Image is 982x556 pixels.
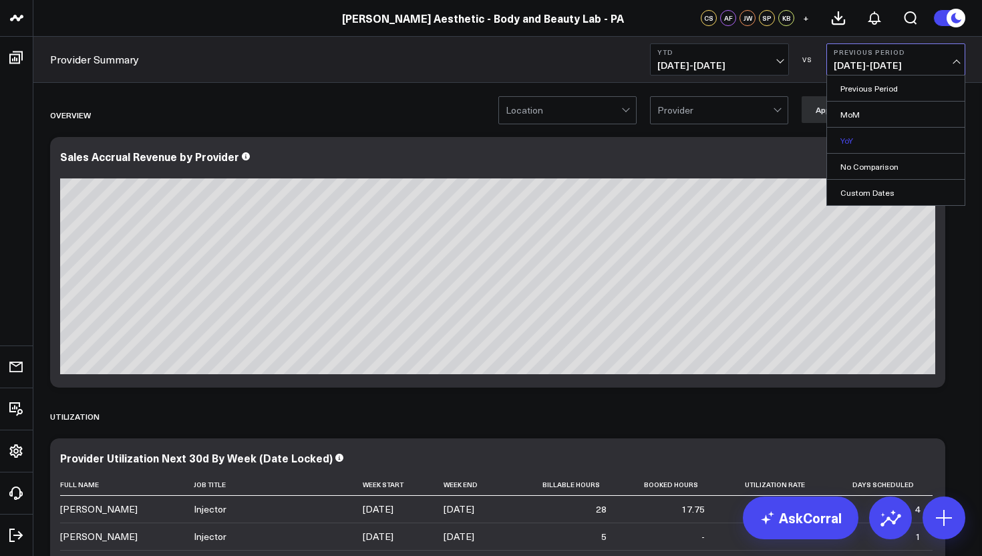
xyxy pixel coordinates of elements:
a: Provider Summary [50,52,139,67]
div: CS [701,10,717,26]
div: UTILIZATION [50,401,100,432]
span: + [803,13,809,23]
div: VS [796,55,820,63]
div: JW [740,10,756,26]
div: KB [778,10,794,26]
div: 17.75 [681,503,705,516]
a: AskCorral [743,497,858,539]
th: Week End [444,474,515,496]
th: Days Scheduled [824,474,933,496]
span: [DATE] - [DATE] [834,60,958,71]
button: YTD[DATE]-[DATE] [650,43,789,76]
a: Previous Period [827,76,965,101]
button: Previous Period[DATE]-[DATE] [826,43,965,76]
div: AF [720,10,736,26]
div: Injector [194,503,226,516]
div: [DATE] [444,503,474,516]
th: Billable Hours [515,474,619,496]
th: Week Start [363,474,444,496]
div: 28 [596,503,607,516]
th: Job Title [194,474,363,496]
a: Custom Dates [827,180,965,205]
span: [DATE] - [DATE] [657,60,782,71]
th: Booked Hours [619,474,717,496]
a: [PERSON_NAME] Aesthetic - Body and Beauty Lab - PA [342,11,624,25]
div: Injector [194,530,226,543]
div: Provider Utilization Next 30d By Week (Date Locked) [60,450,333,465]
div: [DATE] [444,530,474,543]
div: [DATE] [363,530,393,543]
button: + [798,10,814,26]
div: Sales Accrual Revenue by Provider [60,149,239,164]
th: Utilization Rate [717,474,824,496]
div: Overview [50,100,91,130]
div: [DATE] [363,503,393,516]
div: [PERSON_NAME] [60,503,138,516]
a: YoY [827,128,965,153]
div: SP [759,10,775,26]
b: YTD [657,48,782,56]
div: 5 [601,530,607,543]
div: [PERSON_NAME] [60,530,138,543]
a: MoM [827,102,965,127]
button: Apply Filters [802,96,877,123]
a: No Comparison [827,154,965,179]
b: Previous Period [834,48,958,56]
th: Full Name [60,474,194,496]
div: - [701,530,705,543]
